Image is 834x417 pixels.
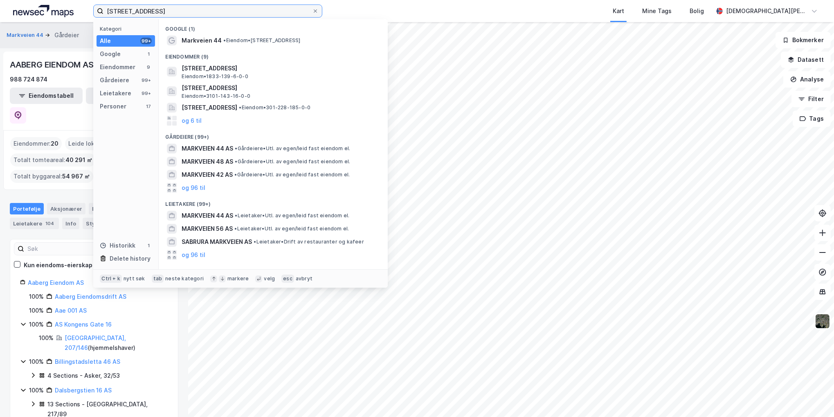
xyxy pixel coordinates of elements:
[29,306,44,316] div: 100%
[264,275,275,282] div: velg
[10,218,59,229] div: Leietakere
[793,110,831,127] button: Tags
[55,387,112,394] a: Dalsbergstien 16 AS
[791,91,831,107] button: Filter
[10,170,93,183] div: Totalt byggareal :
[100,241,135,250] div: Historikk
[55,358,120,365] a: Billingstadsletta 46 AS
[235,158,237,165] span: •
[239,104,310,111] span: Eiendom • 301-228-185-0-0
[726,6,808,16] div: [DEMOGRAPHIC_DATA][PERSON_NAME]
[62,171,90,181] span: 54 967 ㎡
[10,58,95,71] div: AABERG EIENDOM AS
[234,225,237,232] span: •
[10,203,44,214] div: Portefølje
[235,158,350,165] span: Gårdeiere • Utl. av egen/leid fast eiendom el.
[235,212,237,219] span: •
[7,31,45,39] button: Markveien 44
[47,371,120,381] div: 4 Sections - Asker, 32/53
[182,103,237,113] span: [STREET_ADDRESS]
[29,357,44,367] div: 100%
[100,49,121,59] div: Google
[145,103,152,110] div: 17
[182,73,248,80] span: Eiendom • 1833-139-6-0-0
[182,170,233,180] span: MARKVEIEN 42 AS
[182,36,222,45] span: Markveien 44
[152,275,164,283] div: tab
[24,243,114,255] input: Søk
[254,239,364,245] span: Leietaker • Drift av restauranter og kafeer
[65,334,126,351] a: [GEOGRAPHIC_DATA], 207/146
[100,101,126,111] div: Personer
[642,6,672,16] div: Mine Tags
[182,211,233,221] span: MARKVEIEN 44 AS
[223,37,226,43] span: •
[159,194,388,209] div: Leietakere (99+)
[159,47,388,62] div: Eiendommer (9)
[140,77,152,83] div: 99+
[100,36,111,46] div: Alle
[165,275,204,282] div: neste kategori
[44,219,56,228] div: 104
[223,37,300,44] span: Eiendom • [STREET_ADDRESS]
[100,88,131,98] div: Leietakere
[145,64,152,70] div: 9
[182,157,233,167] span: MARKVEIEN 48 AS
[10,88,83,104] button: Eiendomstabell
[145,51,152,57] div: 1
[55,321,112,328] a: AS Kongens Gate 16
[145,242,152,249] div: 1
[140,38,152,44] div: 99+
[613,6,624,16] div: Kart
[235,145,350,152] span: Gårdeiere • Utl. av egen/leid fast eiendom el.
[51,139,58,149] span: 20
[690,6,704,16] div: Bolig
[254,239,256,245] span: •
[182,144,233,153] span: MARKVEIEN 44 AS
[182,183,205,193] button: og 96 til
[234,171,350,178] span: Gårdeiere • Utl. av egen/leid fast eiendom el.
[100,75,129,85] div: Gårdeiere
[29,292,44,302] div: 100%
[65,333,168,353] div: ( hjemmelshaver )
[235,145,237,151] span: •
[182,116,202,126] button: og 6 til
[100,275,122,283] div: Ctrl + k
[29,320,44,329] div: 100%
[124,275,145,282] div: nytt søk
[793,378,834,417] iframe: Chat Widget
[13,5,74,17] img: logo.a4113a55bc3d86da70a041830d287a7e.svg
[776,32,831,48] button: Bokmerker
[159,261,388,276] div: Personer (17)
[227,275,249,282] div: markere
[235,212,349,219] span: Leietaker • Utl. av egen/leid fast eiendom el.
[100,62,135,72] div: Eiendommer
[54,30,79,40] div: Gårdeier
[47,203,85,214] div: Aksjonærer
[159,127,388,142] div: Gårdeiere (99+)
[140,90,152,97] div: 99+
[159,19,388,34] div: Google (1)
[24,260,92,270] div: Kun eiendoms-eierskap
[783,71,831,88] button: Analyse
[55,293,126,300] a: Aaberg Eiendomsdrift AS
[89,203,140,214] div: Eiendommer
[62,218,79,229] div: Info
[100,26,155,32] div: Kategori
[10,74,47,84] div: 988 724 874
[110,254,151,264] div: Delete history
[65,137,123,150] div: Leide lokasjoner :
[29,385,44,395] div: 100%
[234,171,237,178] span: •
[28,279,84,286] a: Aaberg Eiendom AS
[182,83,378,93] span: [STREET_ADDRESS]
[182,93,250,99] span: Eiendom • 3101-143-16-0-0
[815,313,830,329] img: 9k=
[182,250,205,260] button: og 96 til
[781,52,831,68] button: Datasett
[281,275,294,283] div: esc
[10,153,96,167] div: Totalt tomteareal :
[182,237,252,247] span: SABRURA MARKVEIEN AS
[296,275,312,282] div: avbryt
[39,333,54,343] div: 100%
